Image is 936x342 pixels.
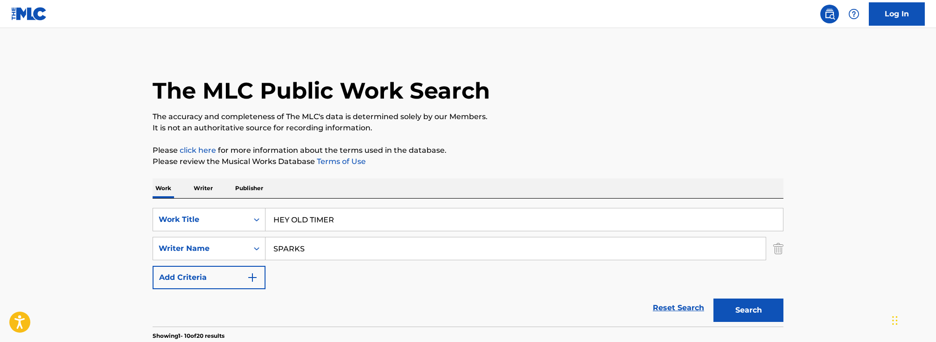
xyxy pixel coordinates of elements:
div: Help [845,5,863,23]
a: click here [180,146,216,155]
p: Please review the Musical Works Database [153,156,783,167]
a: Public Search [820,5,839,23]
a: Reset Search [648,298,709,318]
a: Terms of Use [315,157,366,166]
p: Showing 1 - 10 of 20 results [153,332,224,340]
p: It is not an authoritative source for recording information. [153,122,783,134]
img: Delete Criterion [773,237,783,260]
div: Work Title [159,214,243,225]
p: Work [153,178,174,198]
p: Writer [191,178,216,198]
form: Search Form [153,208,783,327]
p: Please for more information about the terms used in the database. [153,145,783,156]
button: Search [713,299,783,322]
img: 9d2ae6d4665cec9f34b9.svg [247,272,258,283]
p: Publisher [232,178,266,198]
div: Drag [892,306,898,335]
p: The accuracy and completeness of The MLC's data is determined solely by our Members. [153,111,783,122]
a: Log In [869,2,925,26]
h1: The MLC Public Work Search [153,77,490,105]
button: Add Criteria [153,266,265,289]
div: Writer Name [159,243,243,254]
img: help [848,8,859,20]
img: search [824,8,835,20]
img: MLC Logo [11,7,47,21]
iframe: Chat Widget [889,297,936,342]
